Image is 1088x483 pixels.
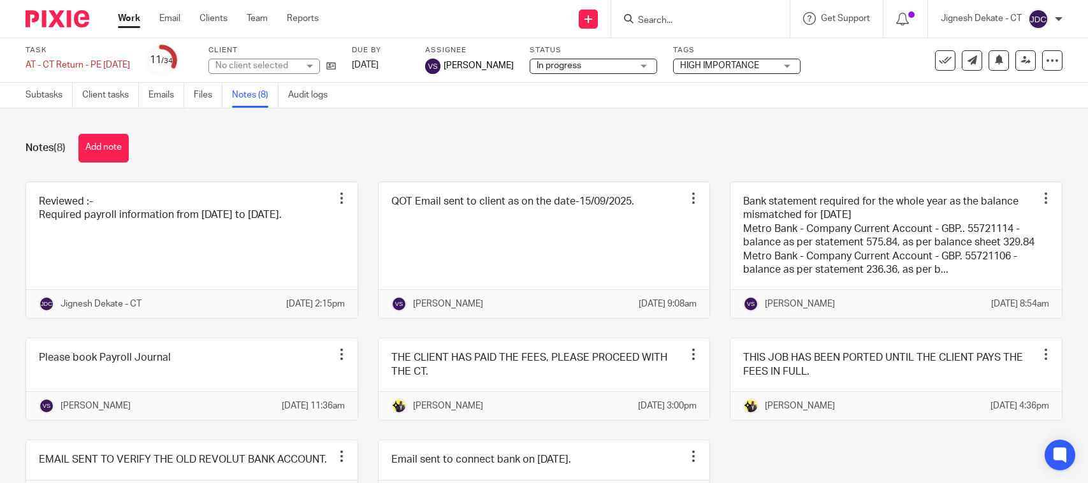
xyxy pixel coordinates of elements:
a: Audit logs [288,83,337,108]
input: Search [637,15,751,27]
label: Due by [352,45,409,55]
span: [DATE] [352,61,379,69]
p: [DATE] 11:36am [282,400,345,412]
a: Email [159,12,180,25]
small: /34 [161,57,173,64]
img: Yemi-Starbridge.jpg [391,398,407,414]
a: Team [247,12,268,25]
img: svg%3E [1028,9,1048,29]
label: Status [530,45,657,55]
img: Pixie [25,10,89,27]
span: (8) [54,143,66,153]
a: Emails [149,83,184,108]
a: Client tasks [82,83,139,108]
img: svg%3E [39,296,54,312]
p: [PERSON_NAME] [413,298,483,310]
a: Clients [199,12,228,25]
a: Work [118,12,140,25]
span: In progress [537,61,581,70]
div: No client selected [215,59,298,72]
p: Jignesh Dekate - CT [61,298,141,310]
span: Get Support [821,14,870,23]
label: Client [208,45,336,55]
p: Jignesh Dekate - CT [941,12,1022,25]
p: [DATE] 2:15pm [286,298,345,310]
img: Yemi-Starbridge.jpg [743,398,758,414]
p: [PERSON_NAME] [765,298,835,310]
label: Assignee [425,45,514,55]
img: svg%3E [743,296,758,312]
a: Notes (8) [232,83,279,108]
button: Add note [78,134,129,162]
div: 11 [150,53,173,68]
p: [DATE] 3:00pm [638,400,697,412]
p: [DATE] 8:54am [991,298,1049,310]
label: Tags [673,45,801,55]
a: Reports [287,12,319,25]
img: svg%3E [391,296,407,312]
div: AT - CT Return - PE 30-11-2024 [25,59,130,71]
p: [DATE] 4:36pm [990,400,1049,412]
img: svg%3E [425,59,440,74]
div: AT - CT Return - PE [DATE] [25,59,130,71]
span: [PERSON_NAME] [444,59,514,72]
p: [DATE] 9:08am [639,298,697,310]
p: [PERSON_NAME] [413,400,483,412]
span: HIGH IMPORTANCE [680,61,759,70]
h1: Notes [25,141,66,155]
p: [PERSON_NAME] [765,400,835,412]
p: [PERSON_NAME] [61,400,131,412]
label: Task [25,45,130,55]
a: Subtasks [25,83,73,108]
img: svg%3E [39,398,54,414]
a: Files [194,83,222,108]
